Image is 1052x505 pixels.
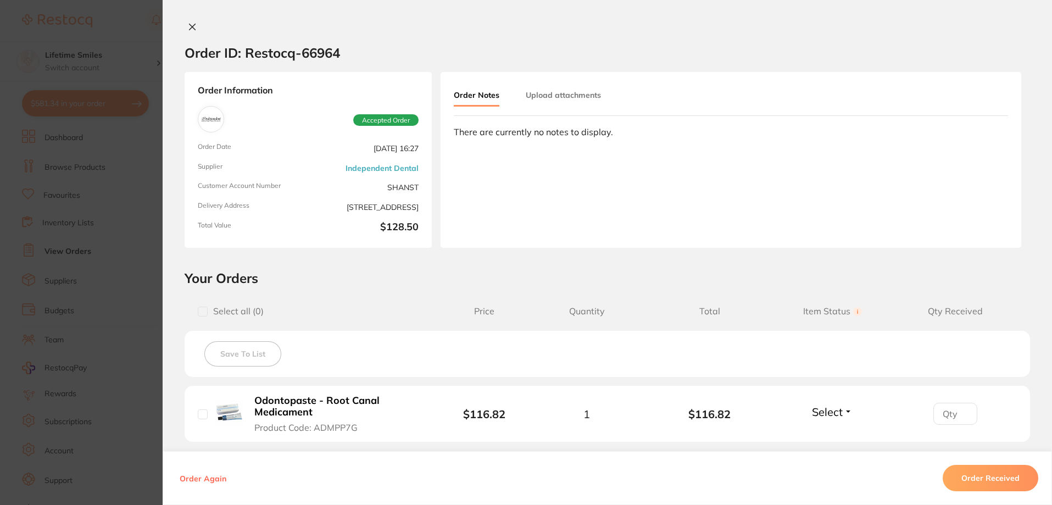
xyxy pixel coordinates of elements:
[201,109,221,130] img: Independent Dental
[809,405,856,419] button: Select
[313,221,419,235] b: $128.50
[648,306,771,317] span: Total
[353,114,419,126] span: Accepted Order
[648,408,771,420] b: $116.82
[254,423,358,432] span: Product Code: ADMPP7G
[198,221,304,235] span: Total Value
[583,408,590,420] span: 1
[313,202,419,213] span: [STREET_ADDRESS]
[198,85,419,97] strong: Order Information
[454,85,499,107] button: Order Notes
[198,202,304,213] span: Delivery Address
[185,270,1030,286] h2: Your Orders
[525,306,648,317] span: Quantity
[185,45,340,61] h2: Order ID: Restocq- 66964
[943,465,1038,491] button: Order Received
[771,306,894,317] span: Item Status
[894,306,1017,317] span: Qty Received
[463,407,505,421] b: $116.82
[176,473,230,483] button: Order Again
[933,403,977,425] input: Qty
[313,143,419,154] span: [DATE] 16:27
[204,341,281,367] button: Save To List
[198,182,304,193] span: Customer Account Number
[454,127,1008,137] div: There are currently no notes to display.
[216,399,243,426] img: Odontopaste - Root Canal Medicament
[313,182,419,193] span: SHANST
[526,85,601,105] button: Upload attachments
[198,163,304,174] span: Supplier
[812,405,843,419] span: Select
[208,306,264,317] span: Select all ( 0 )
[254,395,424,418] b: Odontopaste - Root Canal Medicament
[346,164,419,173] a: Independent Dental
[251,395,427,433] button: Odontopaste - Root Canal Medicament Product Code: ADMPP7G
[443,306,525,317] span: Price
[198,143,304,154] span: Order Date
